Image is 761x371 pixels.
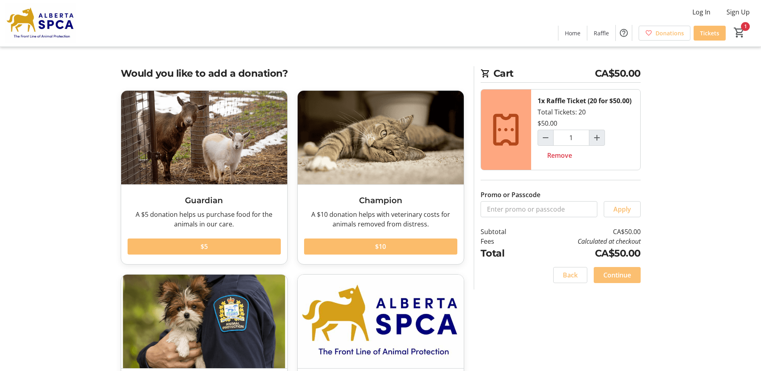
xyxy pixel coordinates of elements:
a: Raffle [587,26,615,41]
td: Fees [481,236,527,246]
td: Subtotal [481,227,527,236]
img: Animal Hero [121,275,287,368]
img: Guardian [121,91,287,184]
button: Continue [594,267,641,283]
span: Back [563,270,578,280]
span: Continue [603,270,631,280]
img: Champion [298,91,464,184]
button: $5 [128,238,281,255]
div: A $5 donation helps us purchase food for the animals in our care. [128,210,281,229]
td: CA$50.00 [527,246,640,261]
input: Enter promo or passcode [481,201,597,217]
span: Apply [613,204,631,214]
button: Decrement by one [538,130,553,145]
img: Alberta SPCA's Logo [5,3,76,43]
button: $10 [304,238,457,255]
span: Sign Up [727,7,750,17]
span: CA$50.00 [595,66,641,81]
td: CA$50.00 [527,227,640,236]
button: Increment by one [589,130,605,145]
td: Total [481,246,527,261]
button: Log In [686,6,717,18]
label: Promo or Passcode [481,190,540,200]
button: Sign Up [720,6,756,18]
div: 1x Raffle Ticket (20 for $50.00) [538,96,631,106]
h2: Cart [481,66,641,83]
span: Remove [547,151,572,160]
span: Log In [692,7,710,17]
div: Total Tickets: 20 [531,90,640,170]
div: A $10 donation helps with veterinary costs for animals removed from distress. [304,210,457,229]
button: Back [553,267,587,283]
div: $50.00 [538,118,557,128]
td: Calculated at checkout [527,236,640,246]
h3: Guardian [128,194,281,206]
span: Tickets [700,29,719,37]
h2: Would you like to add a donation? [121,66,464,81]
span: Donations [655,29,684,37]
a: Tickets [694,26,726,41]
span: $5 [201,242,208,251]
span: Raffle [594,29,609,37]
button: Help [616,25,632,41]
button: Apply [604,201,641,217]
img: Donate Another Amount [298,275,464,368]
a: Home [558,26,587,41]
h3: Champion [304,194,457,206]
button: Remove [538,147,582,163]
button: Cart [732,25,747,40]
span: $10 [375,242,386,251]
a: Donations [639,26,690,41]
span: Home [565,29,580,37]
input: Raffle Ticket (20 for $50.00) Quantity [553,130,589,146]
